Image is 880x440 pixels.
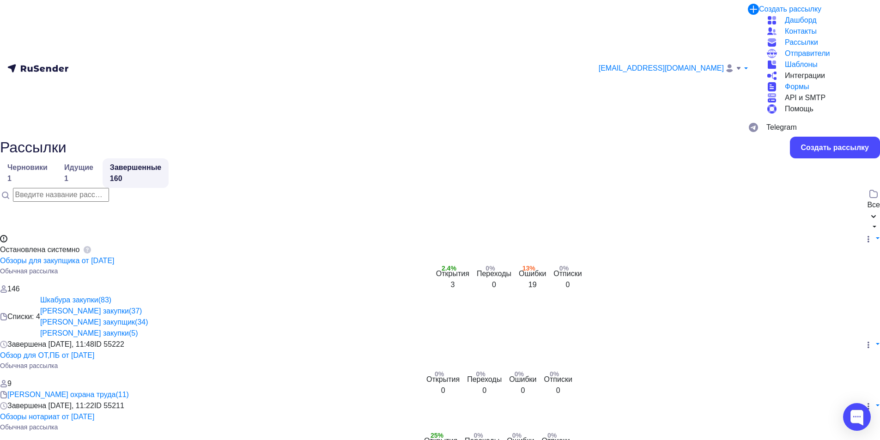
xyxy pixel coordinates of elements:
a: Рассылки [766,37,873,48]
div: 19 [528,279,537,290]
div: 3 [450,279,455,290]
div: (34) [135,317,148,328]
span: [EMAIL_ADDRESS][DOMAIN_NAME] [599,63,724,74]
div: Отписки [553,268,582,279]
div: Переходы [467,374,502,385]
div: 160 [110,173,161,184]
div: 1 [64,173,93,184]
a: [EMAIL_ADDRESS][DOMAIN_NAME] [599,63,748,74]
div: 0 [482,385,486,396]
a: Идущие1 [57,158,101,188]
div: Создать рассылку [801,142,869,153]
div: Открытия [436,268,469,279]
div: Открытия [426,374,460,385]
a: [PERSON_NAME] закупки (5) [40,328,148,339]
span: Контакты [785,26,817,37]
a: Дашборд [766,15,873,26]
span: Telegram [766,122,797,133]
div: Шкабура закупки [40,295,98,306]
a: Шаблоны [766,59,873,70]
a: [PERSON_NAME] закупщик (34) [40,317,148,328]
div: 9 [7,378,12,389]
div: Ошибки [519,268,546,279]
span: Формы [785,81,809,92]
span: Помощь [785,103,813,115]
div: Отписки [544,374,572,385]
div: (83) [98,295,111,306]
span: ID [94,402,102,410]
div: (11) [115,389,128,400]
div: [PERSON_NAME] закупки [40,306,129,317]
div: 0 [521,385,525,396]
div: Ошибки [509,374,536,385]
span: Рассылки [785,37,818,48]
a: Отправители [766,48,873,59]
span: Дашборд [785,15,817,26]
a: [PERSON_NAME] закупки (37) [40,306,148,317]
span: API и SMTP [785,92,825,103]
button: Все [867,188,880,233]
a: Формы [766,81,873,92]
div: (37) [129,306,142,317]
div: 146 [7,283,20,295]
a: Контакты [766,26,873,37]
div: 1 [7,173,48,184]
span: 55211 [103,402,124,410]
span: ID [94,340,102,348]
div: 0 [492,279,496,290]
div: 0 [556,385,560,396]
span: Отправители [785,48,830,59]
div: Переходы [477,268,511,279]
div: 0 [441,385,445,396]
input: Введите название рассылки [13,188,109,202]
div: Все [867,199,880,211]
span: Интеграции [785,70,825,81]
a: Завершенные160 [103,158,169,188]
div: [PERSON_NAME] закупщик [40,317,135,328]
div: Создать рассылку [759,4,821,15]
a: [PERSON_NAME] охрана труда (11) [7,389,129,400]
span: 55222 [103,340,124,348]
span: Шаблоны [785,59,818,70]
div: [PERSON_NAME] закупки [40,328,129,339]
div: 0 [566,279,570,290]
div: Списки: 4 [7,311,40,322]
div: [PERSON_NAME] охрана труда [7,389,115,400]
div: (5) [129,328,138,339]
a: Шкабура закупки (83) [40,295,148,306]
